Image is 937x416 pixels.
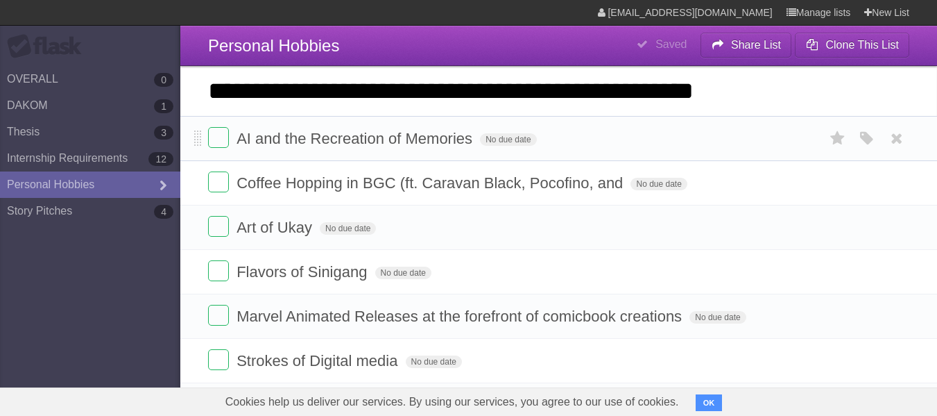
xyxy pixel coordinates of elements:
[208,349,229,370] label: Done
[212,388,693,416] span: Cookies help us deliver our services. By using our services, you agree to our use of cookies.
[208,36,339,55] span: Personal Hobbies
[208,127,229,148] label: Done
[700,33,792,58] button: Share List
[208,216,229,237] label: Done
[154,99,173,113] b: 1
[237,219,316,236] span: Art of Ukay
[7,34,90,59] div: Flask
[148,152,173,166] b: 12
[208,172,229,192] label: Done
[237,308,685,325] span: Marvel Animated Releases at the forefront of comicbook creations
[154,73,173,87] b: 0
[208,305,229,326] label: Done
[795,33,909,58] button: Clone This List
[154,205,173,219] b: 4
[237,130,476,147] span: AI and the Recreation of Memories
[406,356,462,368] span: No due date
[630,178,687,190] span: No due date
[154,126,173,140] b: 3
[375,267,431,279] span: No due date
[696,394,723,411] button: OK
[480,133,536,146] span: No due date
[208,260,229,281] label: Done
[237,174,626,192] span: Coffee Hopping in BGC (ft. Caravan Black, Pocofino, and
[237,352,401,369] span: Strokes of Digital media
[731,39,781,51] b: Share List
[689,311,746,324] span: No due date
[237,263,370,281] span: Flavors of Sinigang
[825,39,899,51] b: Clone This List
[655,38,687,50] b: Saved
[825,127,851,150] label: Star task
[320,222,376,235] span: No due date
